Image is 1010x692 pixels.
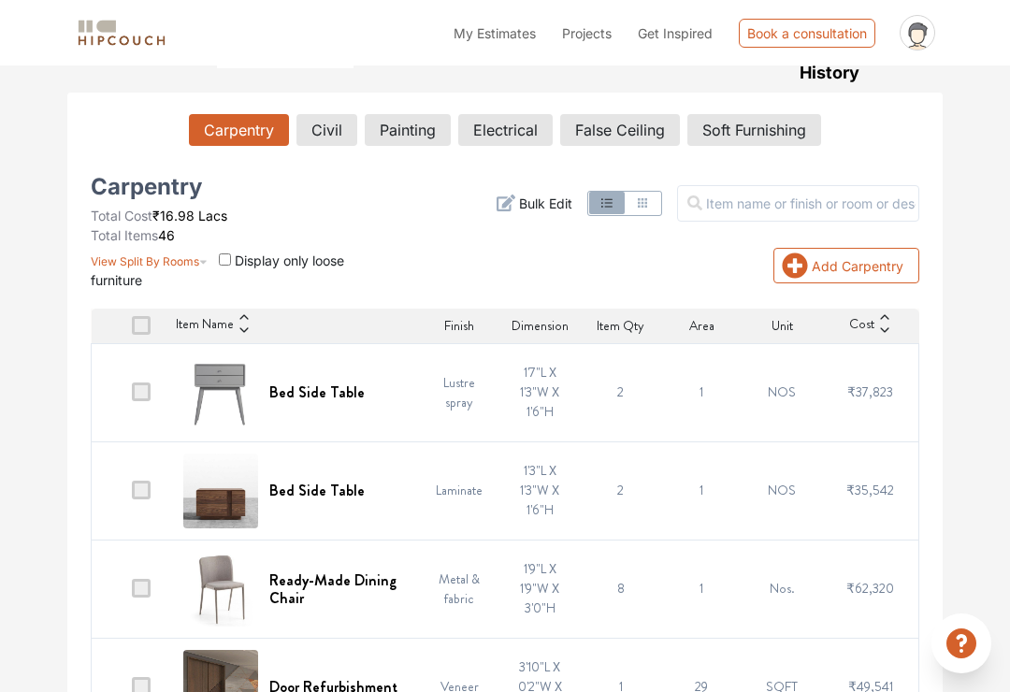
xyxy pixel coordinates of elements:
img: Ready-Made Dining Chair [183,552,258,627]
span: Total Items [91,227,158,243]
span: Display only loose furniture [91,252,344,288]
td: 1 [661,343,742,441]
span: Total Cost [91,208,152,223]
button: Bulk Edit [497,194,572,213]
img: Bed Side Table [183,454,258,528]
span: Item Qty [597,316,644,336]
button: Add Carpentry [773,248,919,283]
h5: Carpentry [91,180,202,195]
span: Finish [444,316,474,336]
h6: Bed Side Table [269,383,365,401]
span: Get Inspired [638,25,713,41]
img: Bed Side Table [183,355,258,430]
td: 1 [661,540,742,638]
div: Book a consultation [739,19,875,48]
button: View Split By Rooms [91,245,208,270]
span: Dimension [512,316,569,336]
button: False Ceiling [560,114,680,146]
li: 46 [91,225,175,245]
span: ₹37,823 [847,382,893,401]
span: ₹16.98 [152,208,195,223]
span: ₹35,542 [846,481,894,499]
h6: Bed Side Table [269,482,365,499]
h6: Ready-Made Dining Chair [269,571,408,607]
span: My Estimates [454,25,536,41]
td: 1'3"L X 1'3"W X 1'6"H [499,441,580,540]
td: Lustre spray [419,343,500,441]
span: Projects [562,25,612,41]
img: logo-horizontal.svg [75,17,168,50]
span: Lacs [198,208,227,223]
td: 1'9"L X 1'9"W X 3'0"H [499,540,580,638]
button: Carpentry [189,114,289,146]
span: Bulk Edit [519,194,572,213]
td: 2 [581,441,661,540]
span: Area [689,316,714,336]
span: View Split By Rooms [91,254,199,268]
span: Item Name [176,314,234,337]
button: Painting [365,114,451,146]
td: Nos. [742,540,822,638]
button: Civil [296,114,357,146]
button: Soft Furnishing [687,114,821,146]
td: Laminate [419,441,500,540]
span: ₹62,320 [846,579,894,598]
span: Cost [849,314,874,337]
span: Unit [772,316,793,336]
td: NOS [742,441,822,540]
td: 1'7"L X 1'3"W X 1'6"H [499,343,580,441]
td: 8 [581,540,661,638]
button: Electrical [458,114,553,146]
td: Metal & fabric [419,540,500,638]
td: NOS [742,343,822,441]
td: 2 [581,343,661,441]
td: 1 [661,441,742,540]
span: logo-horizontal.svg [75,12,168,54]
input: Item name or finish or room or description [677,185,919,222]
